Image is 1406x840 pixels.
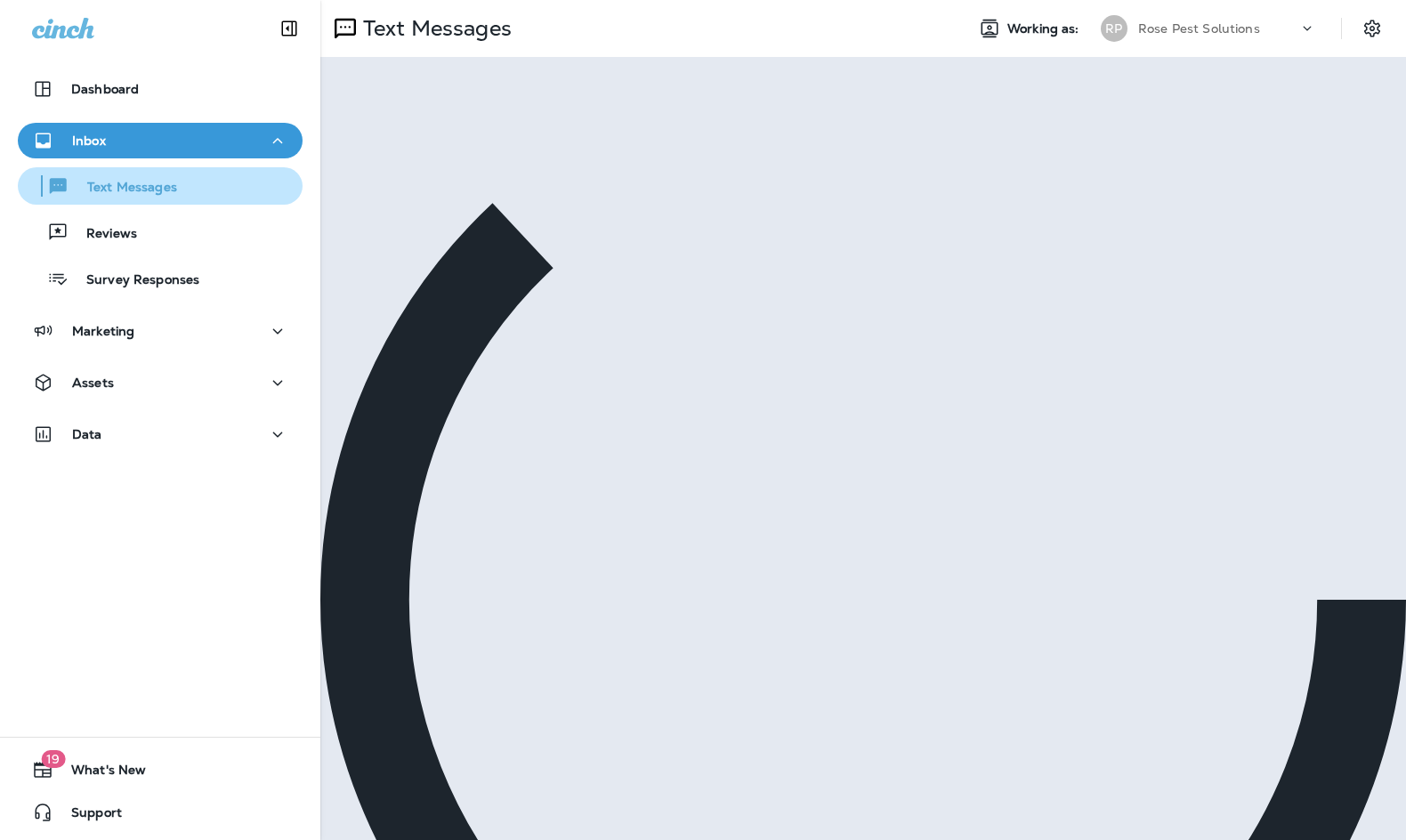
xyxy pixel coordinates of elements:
[18,795,303,830] button: Support
[69,180,177,197] p: Text Messages
[53,805,122,827] span: Support
[18,260,303,297] button: Survey Responses
[18,123,303,158] button: Inbox
[1356,12,1388,44] button: Settings
[69,272,199,289] p: Survey Responses
[18,365,303,400] button: Assets
[18,313,303,349] button: Marketing
[1138,21,1260,36] p: Rose Pest Solutions
[1007,21,1083,36] span: Working as:
[72,376,114,390] p: Assets
[1101,15,1127,42] div: RP
[18,167,303,205] button: Text Messages
[18,416,303,452] button: Data
[72,427,102,441] p: Data
[18,752,303,787] button: 19What's New
[72,324,134,338] p: Marketing
[71,82,139,96] p: Dashboard
[356,15,512,42] p: Text Messages
[264,11,314,46] button: Collapse Sidebar
[69,226,137,243] p: Reviews
[18,71,303,107] button: Dashboard
[53,763,146,784] span: What's New
[41,750,65,768] span: 19
[72,133,106,148] p: Inbox
[18,214,303,251] button: Reviews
